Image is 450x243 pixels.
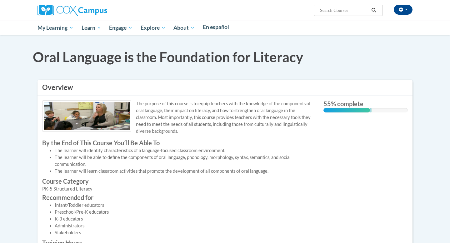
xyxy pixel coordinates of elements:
span: My Learning [37,24,73,32]
i:  [371,8,377,13]
h3: Overview [42,83,408,92]
li: The learner will learn classroom activities that promote the development of all components of ora... [55,168,314,175]
div: 0.001% [370,108,372,112]
label: Recommended for [42,194,314,201]
label: 55% complete [323,100,408,107]
button: Search [369,7,379,14]
span: Engage [109,24,132,32]
span: Oral Language is the Foundation for Literacy [33,49,303,65]
span: En español [203,24,229,30]
a: En español [199,21,233,34]
li: K-3 educators [55,216,314,222]
div: 55% complete [323,108,370,112]
a: My Learning [33,21,77,35]
span: About [173,24,195,32]
img: Course logo image [42,100,131,132]
li: The learner will be able to define the components of oral language, phonology, morphology, syntax... [55,154,314,168]
span: Explore [141,24,166,32]
span: Learn [82,24,101,32]
a: About [170,21,199,35]
li: Infant/Toddler educators [55,202,314,209]
li: The learner will identify characteristics of a language-focused classroom environment. [55,147,314,154]
li: Stakeholders [55,229,314,236]
img: Cox Campus [37,5,107,16]
p: The purpose of this course is to equip teachers with the knowledge of the components of oral lang... [42,100,314,135]
li: Administrators [55,222,314,229]
label: By the End of This Course Youʹll Be Able To [42,139,314,146]
button: Account Settings [394,5,412,15]
div: PK-5 Structured Literacy [42,186,314,192]
a: Learn [77,21,105,35]
a: Explore [137,21,170,35]
a: Engage [105,21,137,35]
li: Preschool/Pre-K educators [55,209,314,216]
input: Search Courses [319,7,369,14]
div: Main menu [28,21,422,35]
label: Course Category [42,178,314,185]
a: Cox Campus [37,7,107,12]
